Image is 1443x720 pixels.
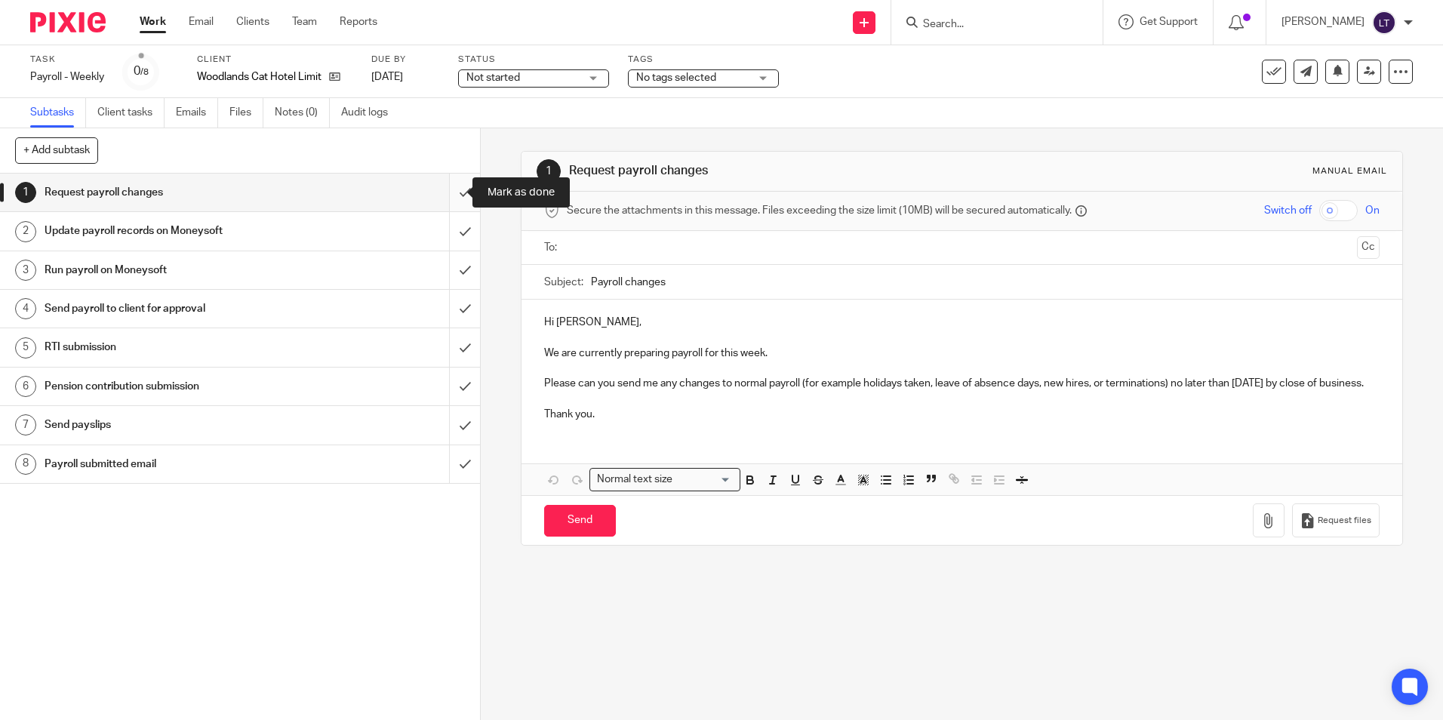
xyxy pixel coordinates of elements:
h1: Pension contribution submission [45,375,304,398]
img: Pixie [30,12,106,32]
div: 5 [15,337,36,358]
h1: Payroll submitted email [45,453,304,475]
a: Subtasks [30,98,86,128]
span: Normal text size [593,472,675,488]
a: Email [189,14,214,29]
div: 1 [15,182,36,203]
label: Due by [371,54,439,66]
p: [PERSON_NAME] [1281,14,1365,29]
p: Woodlands Cat Hotel Limited [197,69,322,85]
span: On [1365,203,1380,218]
h1: Run payroll on Moneysoft [45,259,304,282]
div: 2 [15,221,36,242]
a: Reports [340,14,377,29]
h1: Send payroll to client for approval [45,297,304,320]
label: Tags [628,54,779,66]
input: Search [921,18,1057,32]
label: Subject: [544,275,583,290]
span: Not started [466,72,520,83]
a: Files [229,98,263,128]
h1: Request payroll changes [569,163,994,179]
div: 4 [15,298,36,319]
img: svg%3E [1372,11,1396,35]
a: Audit logs [341,98,399,128]
div: Payroll - Weekly [30,69,104,85]
a: Team [292,14,317,29]
span: Switch off [1264,203,1312,218]
label: Status [458,54,609,66]
button: Request files [1292,503,1380,537]
label: Task [30,54,104,66]
p: Please can you send me any changes to normal payroll (for example holidays taken, leave of absenc... [544,376,1379,391]
p: Hi [PERSON_NAME], [544,315,1379,330]
label: To: [544,240,561,255]
a: Work [140,14,166,29]
h1: Send payslips [45,414,304,436]
div: Search for option [589,468,740,491]
div: 1 [537,159,561,183]
button: Cc [1357,236,1380,259]
span: Secure the attachments in this message. Files exceeding the size limit (10MB) will be secured aut... [567,203,1072,218]
a: Notes (0) [275,98,330,128]
div: 0 [134,63,149,80]
button: + Add subtask [15,137,98,163]
div: 8 [15,454,36,475]
div: 6 [15,376,36,397]
h1: RTI submission [45,336,304,358]
span: Request files [1318,515,1371,527]
h1: Update payroll records on Moneysoft [45,220,304,242]
label: Client [197,54,352,66]
a: Emails [176,98,218,128]
div: Manual email [1312,165,1387,177]
p: Thank you. [544,407,1379,422]
p: We are currently preparing payroll for this week. [544,346,1379,361]
a: Clients [236,14,269,29]
input: Search for option [677,472,731,488]
span: No tags selected [636,72,716,83]
span: [DATE] [371,72,403,82]
a: Client tasks [97,98,165,128]
h1: Request payroll changes [45,181,304,204]
input: Send [544,505,616,537]
div: 7 [15,414,36,435]
small: /8 [140,68,149,76]
div: 3 [15,260,36,281]
span: Get Support [1140,17,1198,27]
